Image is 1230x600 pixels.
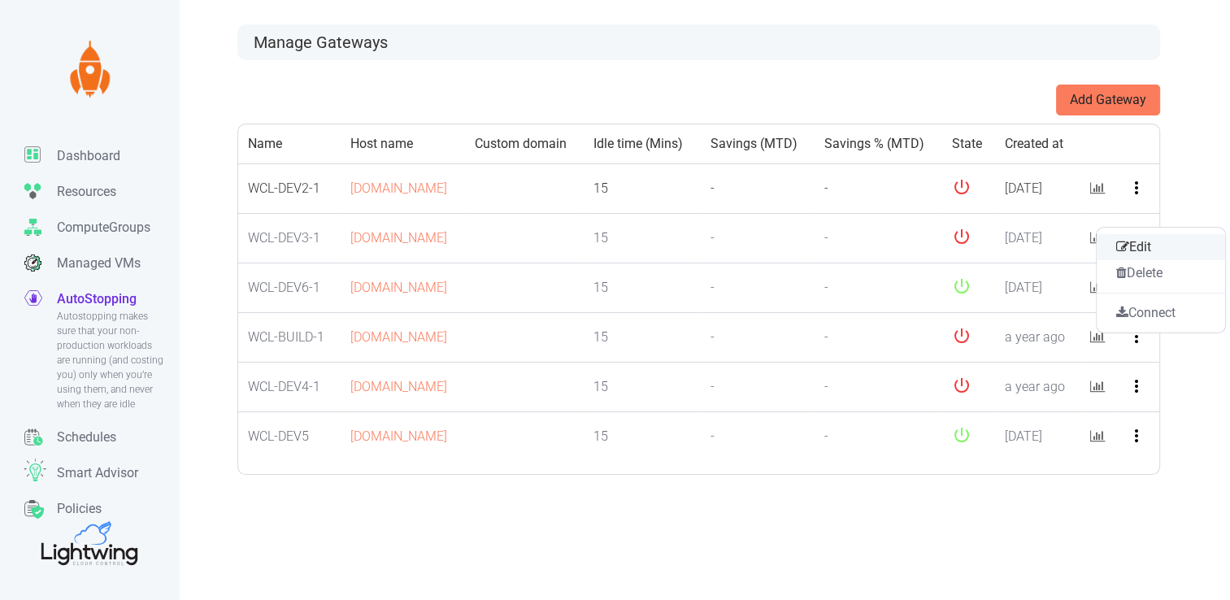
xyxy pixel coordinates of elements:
[584,124,700,164] th: Idle time (Mins)
[815,412,942,462] td: -
[952,425,971,445] i: power_settings_new
[57,182,116,202] p: Resources
[995,263,1080,313] td: [DATE]
[1127,426,1146,446] i: more_vert
[701,214,815,263] td: -
[584,363,700,412] td: 15
[995,313,1080,363] td: a year ago
[350,180,447,196] a: [DOMAIN_NAME]
[815,363,942,412] td: -
[24,210,179,246] a: ComputeGroups
[995,363,1080,412] td: a year ago
[254,33,1144,52] h3: Manage Gateways
[1127,376,1146,396] i: more_vert
[57,218,150,237] p: ComputeGroups
[57,309,167,411] span: Autostopping makes sure that your non-production workloads are running (and costing you) only whe...
[995,124,1080,164] th: Created at
[238,214,341,263] td: WCL-DEV3-1
[1056,85,1160,115] button: Add Gateway
[238,363,341,412] td: WCL-DEV4-1
[24,281,179,420] a: AutoStoppingAutostopping makes sure that your non-production workloads are running (and costing y...
[350,428,447,444] a: [DOMAIN_NAME]
[952,333,971,349] span: down
[995,164,1080,214] td: [DATE]
[815,263,942,313] td: -
[1127,323,1146,350] button: more_vert
[584,313,700,363] td: 15
[701,124,815,164] th: Savings (MTD)
[57,499,102,519] p: Policies
[238,263,341,313] td: WCL-DEV6-1
[952,383,971,398] span: down
[584,412,700,462] td: 15
[815,214,942,263] td: -
[952,234,971,250] span: down
[1097,300,1225,326] button: Connect
[57,254,141,273] p: Managed VMs
[952,284,971,299] span: active
[350,280,447,295] a: [DOMAIN_NAME]
[952,376,971,395] i: power_settings_new
[350,230,447,246] a: [DOMAIN_NAME]
[584,263,700,313] td: 15
[238,412,341,462] td: WCL-DEV5
[1127,178,1146,198] i: more_vert
[952,177,971,197] i: power_settings_new
[701,263,815,313] td: -
[57,146,120,166] p: Dashboard
[952,227,971,246] i: power_settings_new
[24,491,179,527] a: Policies
[815,313,942,363] td: -
[1097,234,1225,260] button: Edit
[24,138,179,174] a: Dashboard
[1127,224,1146,251] button: more_vert
[1097,260,1225,286] button: Delete
[815,164,942,214] td: -
[584,214,700,263] td: 15
[952,185,971,200] span: down
[701,313,815,363] td: -
[995,412,1080,462] td: [DATE]
[61,41,118,98] img: Lightwing
[238,313,341,363] td: WCL-BUILD-1
[465,124,585,164] th: Custom domain
[350,379,447,394] a: [DOMAIN_NAME]
[350,329,447,345] a: [DOMAIN_NAME]
[952,276,971,296] i: power_settings_new
[584,164,700,214] td: 15
[24,246,179,281] a: Managed VMs
[1127,372,1146,400] button: more_vert
[995,214,1080,263] td: [DATE]
[952,326,971,346] i: power_settings_new
[1127,327,1146,346] i: more_vert
[57,289,137,309] p: AutoStopping
[952,433,971,448] span: active
[701,164,815,214] td: -
[57,428,116,447] p: Schedules
[24,455,179,491] a: Smart Advisor
[701,412,815,462] td: -
[815,124,942,164] th: Savings % (MTD)
[1127,422,1146,450] button: more_vert
[1127,174,1146,202] button: more_vert
[24,420,179,455] a: Schedules
[942,124,995,164] th: State
[238,164,341,214] td: WCL-DEV2-1
[24,174,179,210] a: Resources
[238,124,341,164] th: Name
[341,124,465,164] th: Host name
[701,363,815,412] td: -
